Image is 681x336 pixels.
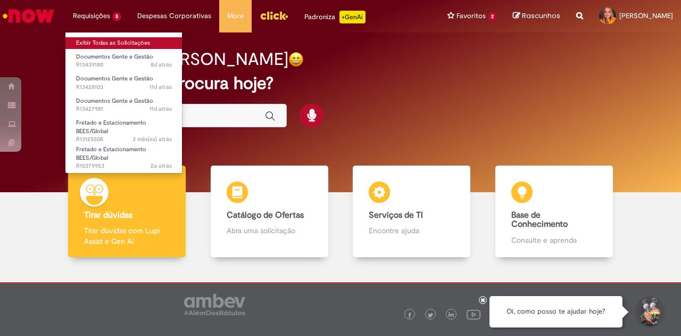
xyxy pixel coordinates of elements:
span: Despesas Corporativas [137,11,211,21]
a: Base de Conhecimento Consulte e aprenda [483,166,626,258]
span: R13439180 [76,61,172,69]
a: Aberto R13427981 : Documentos Gente e Gestão [65,95,182,115]
a: Exibir Todas as Solicitações [65,37,182,49]
span: R10379953 [76,162,172,170]
h2: O que você procura hoje? [73,74,608,93]
span: Fretado e Estacionamento BEES/Global [76,145,146,162]
img: logo_footer_youtube.png [467,307,480,321]
button: Iniciar Conversa de Suporte [633,296,665,328]
span: 5 [112,12,121,21]
a: Aberto R13439180 : Documentos Gente e Gestão [65,51,182,71]
b: Base de Conhecimento [511,210,568,230]
img: ServiceNow [1,5,56,27]
a: Aberto R13125508 : Fretado e Estacionamento BEES/Global [65,117,182,140]
p: Tirar dúvidas com Lupi Assist e Gen Ai [84,225,170,247]
b: Tirar dúvidas [84,210,132,220]
span: 2a atrás [151,162,172,170]
p: +GenAi [339,11,366,23]
p: Encontre ajuda [369,225,454,236]
div: Padroniza [304,11,366,23]
a: Rascunhos [513,11,560,21]
img: logo_footer_facebook.png [407,313,412,318]
span: R13125508 [76,135,172,144]
span: R13427981 [76,105,172,113]
span: Favoritos [456,11,486,21]
img: logo_footer_linkedin.png [449,312,454,318]
a: Aberto R13428103 : Documentos Gente e Gestão [65,73,182,93]
b: Catálogo de Ofertas [227,210,304,220]
p: Consulte e aprenda [511,235,597,245]
span: Fretado e Estacionamento BEES/Global [76,119,146,135]
span: More [227,11,244,21]
span: Documentos Gente e Gestão [76,53,153,61]
span: 11d atrás [150,105,172,113]
img: logo_footer_ambev_rotulo_gray.png [184,294,245,315]
time: 19/08/2025 11:32:13 [150,83,172,91]
span: Rascunhos [522,11,560,21]
time: 19/08/2025 11:11:25 [150,105,172,113]
time: 22/08/2025 10:51:25 [151,61,172,69]
a: Catálogo de Ofertas Abra uma solicitação [198,166,341,258]
b: Serviços de TI [369,210,423,220]
img: click_logo_yellow_360x200.png [260,7,288,23]
span: 8d atrás [151,61,172,69]
span: 11d atrás [150,83,172,91]
a: Aberto R10379953 : Fretado e Estacionamento BEES/Global [65,144,182,167]
span: 3 mês(es) atrás [132,135,172,143]
ul: Requisições [65,32,182,174]
a: Tirar dúvidas Tirar dúvidas com Lupi Assist e Gen Ai [56,166,198,258]
div: Oi, como posso te ajudar hoje? [489,296,622,327]
p: Abra uma solicitação [227,225,312,236]
span: R13428103 [76,83,172,92]
span: Requisições [73,11,110,21]
span: Documentos Gente e Gestão [76,75,153,83]
span: Documentos Gente e Gestão [76,97,153,105]
img: logo_footer_twitter.png [428,313,433,318]
img: happy-face.png [288,52,304,67]
a: Serviços de TI Encontre ajuda [340,166,483,258]
span: [PERSON_NAME] [619,11,673,20]
time: 04/06/2025 09:31:53 [132,135,172,143]
span: 2 [488,12,497,21]
time: 04/09/2023 17:36:25 [151,162,172,170]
